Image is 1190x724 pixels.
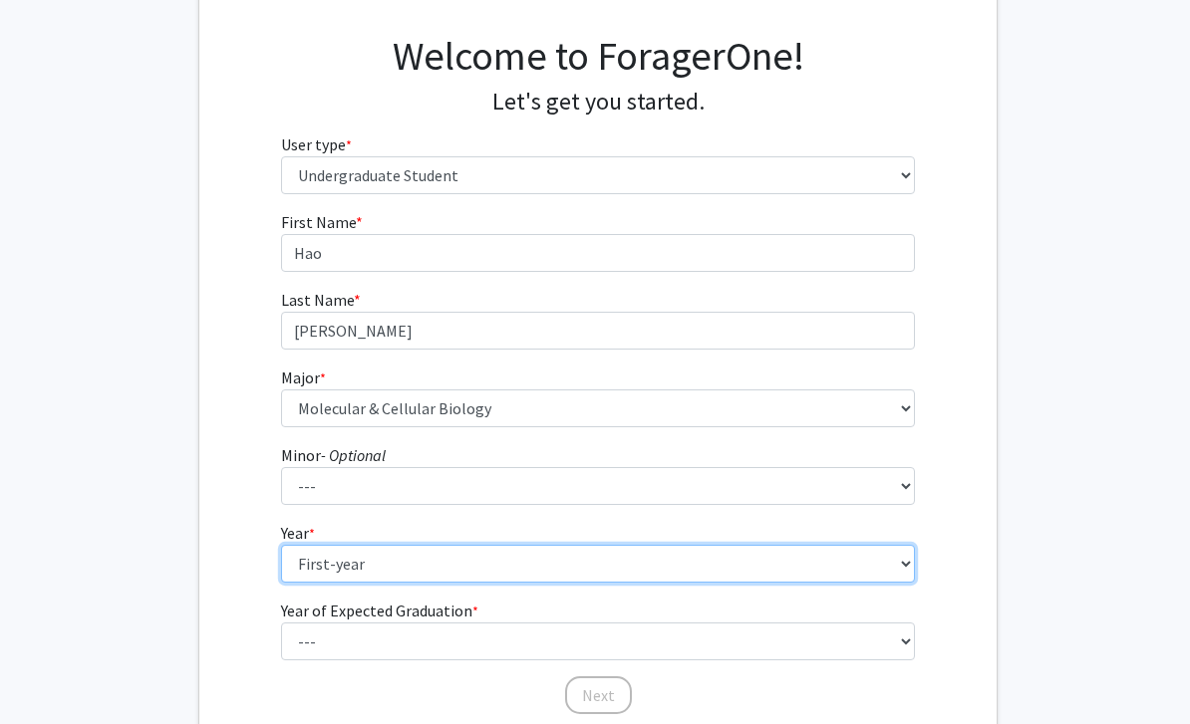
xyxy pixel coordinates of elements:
span: First Name [281,212,356,232]
i: - Optional [321,445,386,465]
h4: Let's get you started. [281,88,916,117]
span: Last Name [281,290,354,310]
label: Year [281,521,315,545]
label: Major [281,365,326,389]
iframe: Chat [15,634,85,709]
label: Year of Expected Graduation [281,599,478,622]
label: User type [281,132,352,156]
h1: Welcome to ForagerOne! [281,32,916,80]
button: Next [565,676,632,714]
label: Minor [281,443,386,467]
